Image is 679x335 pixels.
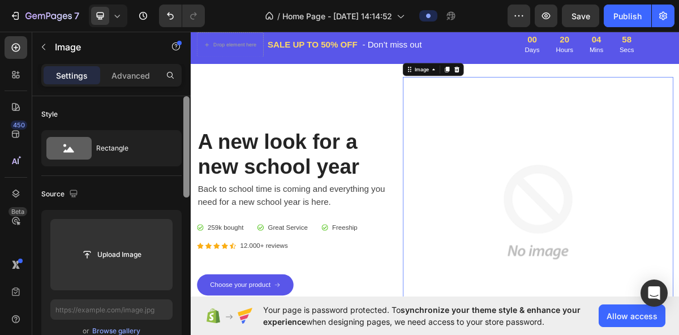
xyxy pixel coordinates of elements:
span: Home Page - [DATE] 14:14:52 [282,10,392,22]
button: Allow access [599,304,665,327]
div: Source [41,187,80,202]
button: Save [562,5,599,27]
p: Freeship [196,273,231,287]
span: synchronize your theme style & enhance your experience [263,305,581,327]
p: Advanced [111,70,150,81]
span: Your page is password protected. To when designing pages, we need access to your store password. [263,304,599,328]
p: Settings [56,70,88,81]
p: Image [55,40,151,54]
span: Save [571,11,590,21]
iframe: Design area [191,26,679,302]
div: 04 [555,12,574,24]
span: Allow access [607,310,657,322]
div: Open Intercom Messenger [641,280,668,307]
div: 20 [508,12,532,24]
p: 7 [74,9,79,23]
p: A new look for a new school year [10,144,276,213]
p: 12.000+ reviews [68,299,135,312]
div: Undo/Redo [159,5,205,27]
div: Image [309,55,333,65]
button: 7 [5,5,84,27]
input: https://example.com/image.jpg [50,299,173,320]
div: Style [41,109,58,119]
p: Back to school time is coming and everything you need for a new school year is here. [10,217,276,253]
div: 450 [11,121,27,130]
button: Publish [604,5,651,27]
div: Beta [8,207,27,216]
div: Rectangle [96,135,165,161]
div: 58 [596,12,617,24]
p: Great Service [107,273,162,287]
p: Mins [555,27,574,40]
p: Days [465,27,485,40]
span: / [277,10,280,22]
p: Secs [596,27,617,40]
div: Publish [613,10,642,22]
p: 259k bought [23,273,73,287]
p: Hours [508,27,532,40]
button: Upload Image [72,244,151,265]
